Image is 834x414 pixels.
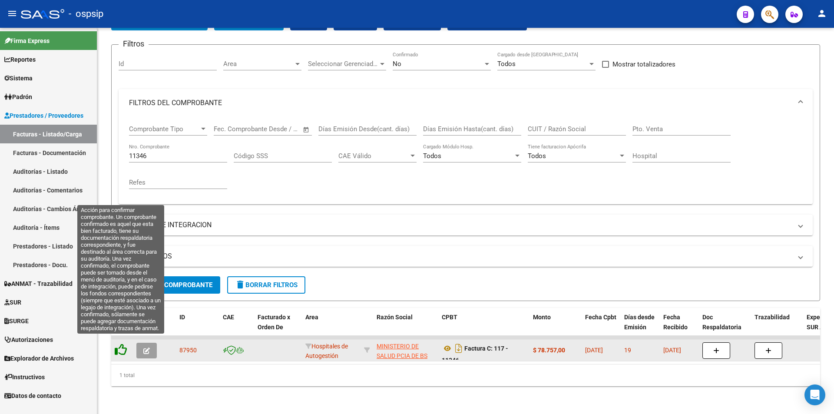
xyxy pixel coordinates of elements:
span: Autorizaciones [4,335,53,344]
span: Buscar Comprobante [126,281,212,289]
div: 1 total [111,364,820,386]
mat-panel-title: FILTROS DEL COMPROBANTE [129,98,792,108]
i: Descargar documento [453,341,464,355]
span: Area [223,60,294,68]
span: Firma Express [4,36,50,46]
h3: Filtros [119,38,149,50]
datatable-header-cell: CPBT [438,308,530,346]
span: Hospitales de Autogestión [305,343,348,360]
button: Borrar Filtros [227,276,305,294]
span: Fecha Cpbt [585,314,616,321]
span: Instructivos [4,372,45,382]
span: Padrón [4,92,32,102]
datatable-header-cell: Trazabilidad [751,308,803,346]
strong: $ 78.757,00 [533,347,565,354]
span: - ospsip [69,4,103,23]
span: Mostrar totalizadores [612,59,675,70]
span: 19 [624,347,631,354]
span: Explorador de Archivos [4,354,74,363]
span: Reportes [4,55,36,64]
span: ID [179,314,185,321]
div: 30626983398 [377,341,435,360]
mat-icon: menu [7,8,17,19]
span: SURGE [4,316,29,326]
button: Open calendar [301,125,311,135]
span: ANMAT - Trazabilidad [4,279,73,288]
span: No [393,60,401,68]
button: Buscar Comprobante [119,276,220,294]
datatable-header-cell: Monto [530,308,582,346]
span: CAE [223,314,234,321]
mat-icon: delete [235,279,245,290]
span: Fecha Recibido [663,314,688,331]
span: [DATE] [663,347,681,354]
datatable-header-cell: Días desde Emisión [621,308,660,346]
div: Open Intercom Messenger [804,384,825,405]
span: Area [305,314,318,321]
span: Prestadores / Proveedores [4,111,83,120]
span: Sistema [4,73,33,83]
datatable-header-cell: Doc Respaldatoria [699,308,751,346]
datatable-header-cell: Facturado x Orden De [254,308,302,346]
datatable-header-cell: Fecha Recibido [660,308,699,346]
span: 87950 [179,347,197,354]
span: Todos [423,152,441,160]
span: SUR [4,298,21,307]
mat-icon: person [817,8,827,19]
span: [DATE] [585,347,603,354]
span: Todos [497,60,516,68]
mat-expansion-panel-header: FILTROS DE INTEGRACION [119,215,813,235]
div: FILTROS DEL COMPROBANTE [119,117,813,204]
mat-expansion-panel-header: MAS FILTROS [119,246,813,267]
span: MINISTERIO DE SALUD PCIA DE BS AS [377,343,427,370]
strong: Factura C: 117 - 11346 [442,345,508,364]
input: End date [250,125,292,133]
input: Start date [214,125,242,133]
span: Doc Respaldatoria [702,314,741,331]
span: Razón Social [377,314,413,321]
datatable-header-cell: Area [302,308,361,346]
span: Facturado x Orden De [258,314,290,331]
datatable-header-cell: CAE [219,308,254,346]
span: Todos [528,152,546,160]
span: Seleccionar Gerenciador [308,60,378,68]
mat-expansion-panel-header: FILTROS DEL COMPROBANTE [119,89,813,117]
mat-panel-title: MAS FILTROS [129,252,792,261]
span: CPBT [442,314,457,321]
datatable-header-cell: Razón Social [373,308,438,346]
span: Comprobante Tipo [129,125,199,133]
mat-icon: search [126,279,137,290]
datatable-header-cell: ID [176,308,219,346]
span: CAE Válido [338,152,409,160]
span: Monto [533,314,551,321]
datatable-header-cell: Fecha Cpbt [582,308,621,346]
span: Borrar Filtros [235,281,298,289]
span: Días desde Emisión [624,314,655,331]
span: Trazabilidad [755,314,790,321]
span: Datos de contacto [4,391,61,401]
mat-panel-title: FILTROS DE INTEGRACION [129,220,792,230]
